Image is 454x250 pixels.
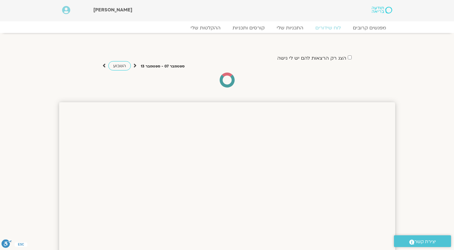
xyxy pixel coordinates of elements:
[414,238,436,246] span: יצירת קשר
[141,63,185,70] p: ספטמבר 07 - ספטמבר 13
[347,25,392,31] a: מפגשים קרובים
[271,25,309,31] a: התכניות שלי
[277,55,346,61] label: הצג רק הרצאות להם יש לי גישה
[113,63,126,69] span: השבוע
[62,25,392,31] nav: Menu
[108,61,131,70] a: השבוע
[185,25,227,31] a: ההקלטות שלי
[227,25,271,31] a: קורסים ותכניות
[309,25,347,31] a: לוח שידורים
[394,235,451,247] a: יצירת קשר
[93,7,132,13] span: [PERSON_NAME]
